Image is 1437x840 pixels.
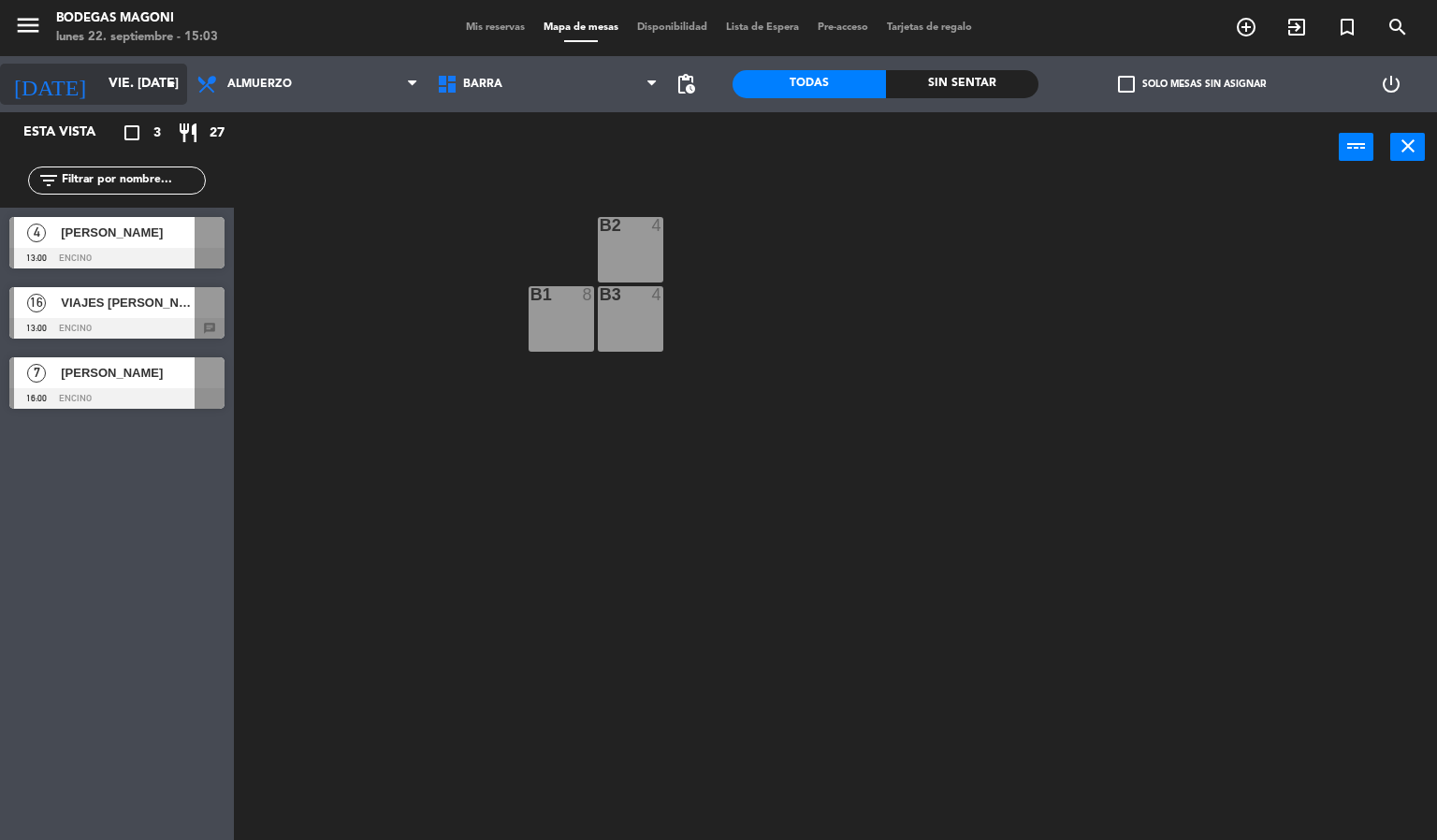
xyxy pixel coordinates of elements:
div: B2 [600,217,601,234]
span: 7 [27,364,46,383]
span: pending_actions [675,73,697,95]
span: Pre-acceso [808,22,878,33]
span: VIAJES [PERSON_NAME] [61,293,195,312]
span: [PERSON_NAME] [61,363,195,383]
button: close [1390,133,1425,161]
span: 16 [27,294,46,312]
i: power_input [1345,135,1368,157]
div: 4 [652,217,663,234]
label: Solo mesas sin asignar [1118,76,1266,93]
i: crop_square [121,122,143,144]
i: restaurant [177,122,199,144]
span: Barra [463,78,502,91]
i: search [1386,16,1409,38]
input: Filtrar por nombre... [60,170,205,191]
div: 4 [652,286,663,303]
div: lunes 22. septiembre - 15:03 [56,28,218,47]
span: Tarjetas de regalo [878,22,981,33]
i: turned_in_not [1336,16,1358,38]
span: 3 [153,123,161,144]
span: Mis reservas [457,22,534,33]
i: arrow_drop_down [160,73,182,95]
i: add_circle_outline [1235,16,1257,38]
div: Bodegas Magoni [56,9,218,28]
div: B3 [600,286,601,303]
div: Todas [733,70,886,98]
i: exit_to_app [1285,16,1308,38]
div: 8 [583,286,594,303]
span: 27 [210,123,225,144]
i: close [1397,135,1419,157]
span: check_box_outline_blank [1118,76,1135,93]
i: power_settings_new [1380,73,1402,95]
button: power_input [1339,133,1373,161]
button: menu [14,11,42,46]
span: Lista de Espera [717,22,808,33]
div: Esta vista [9,122,135,144]
span: Almuerzo [227,78,292,91]
i: filter_list [37,169,60,192]
span: Mapa de mesas [534,22,628,33]
span: [PERSON_NAME] [61,223,195,242]
i: menu [14,11,42,39]
span: 4 [27,224,46,242]
div: B1 [530,286,531,303]
span: Disponibilidad [628,22,717,33]
div: Sin sentar [886,70,1039,98]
